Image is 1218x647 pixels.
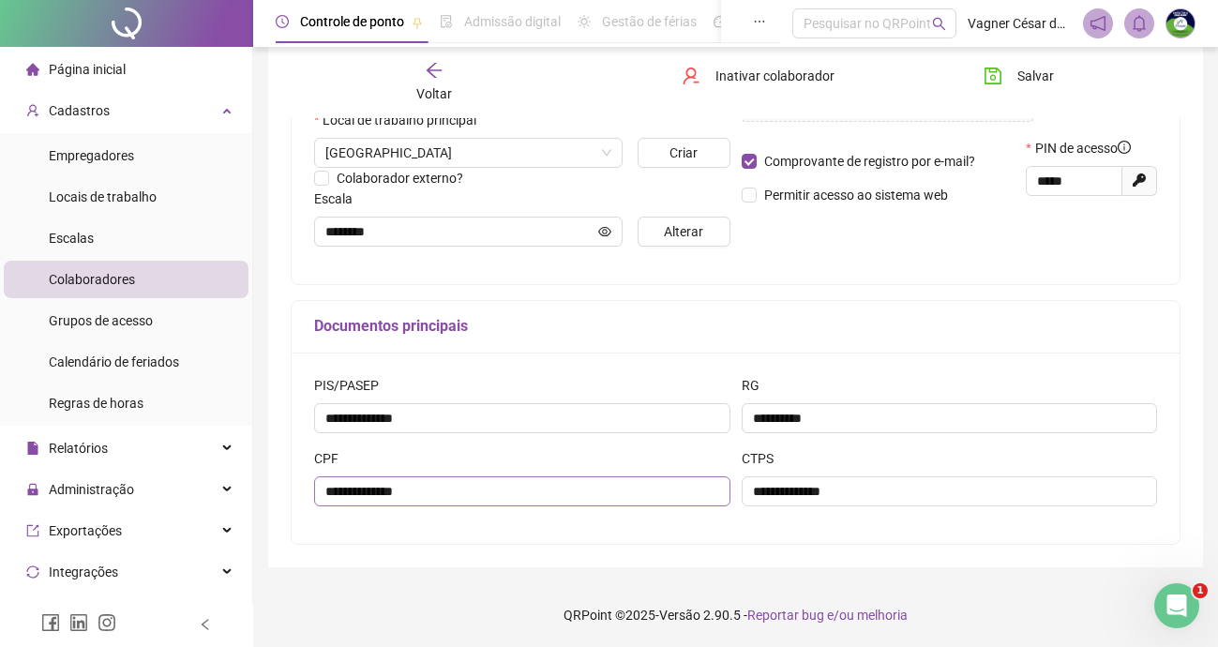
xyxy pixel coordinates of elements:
[199,618,212,631] span: left
[26,565,39,579] span: sync
[747,608,908,623] span: Reportar bug e/ou melhoria
[41,613,60,632] span: facebook
[984,67,1002,85] span: save
[314,448,351,469] label: CPF
[682,67,700,85] span: user-delete
[425,61,444,80] span: arrow-left
[669,143,698,163] span: Criar
[49,396,143,411] span: Regras de horas
[1017,66,1054,86] span: Salvar
[49,62,126,77] span: Página inicial
[464,14,561,29] span: Admissão digital
[49,354,179,369] span: Calendário de feriados
[440,15,453,28] span: file-done
[1193,583,1208,598] span: 1
[412,17,423,28] span: pushpin
[49,313,153,328] span: Grupos de acesso
[276,15,289,28] span: clock-circle
[49,148,134,163] span: Empregadores
[638,217,730,247] button: Alterar
[742,448,786,469] label: CTPS
[932,17,946,31] span: search
[715,66,835,86] span: Inativar colaborador
[49,564,118,579] span: Integrações
[49,482,134,497] span: Administração
[764,154,975,169] span: Comprovante de registro por e-mail?
[26,442,39,455] span: file
[314,188,365,209] label: Escala
[300,14,404,29] span: Controle de ponto
[664,221,703,242] span: Alterar
[968,13,1072,34] span: Vagner César da Silv - VASNUTRI
[49,272,135,287] span: Colaboradores
[659,608,700,623] span: Versão
[602,14,697,29] span: Gestão de férias
[742,375,772,396] label: RG
[970,61,1068,91] button: Salvar
[668,61,849,91] button: Inativar colaborador
[49,523,122,538] span: Exportações
[26,483,39,496] span: lock
[578,15,591,28] span: sun
[49,441,108,456] span: Relatórios
[1131,15,1148,32] span: bell
[1035,138,1131,158] span: PIN de acesso
[26,524,39,537] span: export
[26,63,39,76] span: home
[49,231,94,246] span: Escalas
[598,225,611,238] span: eye
[416,86,452,101] span: Voltar
[49,103,110,118] span: Cadastros
[764,188,948,203] span: Permitir acesso ao sistema web
[714,15,727,28] span: dashboard
[1166,9,1195,38] img: 5477
[98,613,116,632] span: instagram
[1118,141,1131,154] span: info-circle
[314,375,391,396] label: PIS/PASEP
[1090,15,1106,32] span: notification
[337,171,463,186] span: Colaborador externo?
[49,189,157,204] span: Locais de trabalho
[753,15,766,28] span: ellipsis
[325,139,611,167] span: BRASIL
[638,138,730,168] button: Criar
[1154,583,1199,628] iframe: Intercom live chat
[69,613,88,632] span: linkedin
[26,104,39,117] span: user-add
[314,110,489,130] label: Local de trabalho principal
[314,315,1157,338] h5: Documentos principais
